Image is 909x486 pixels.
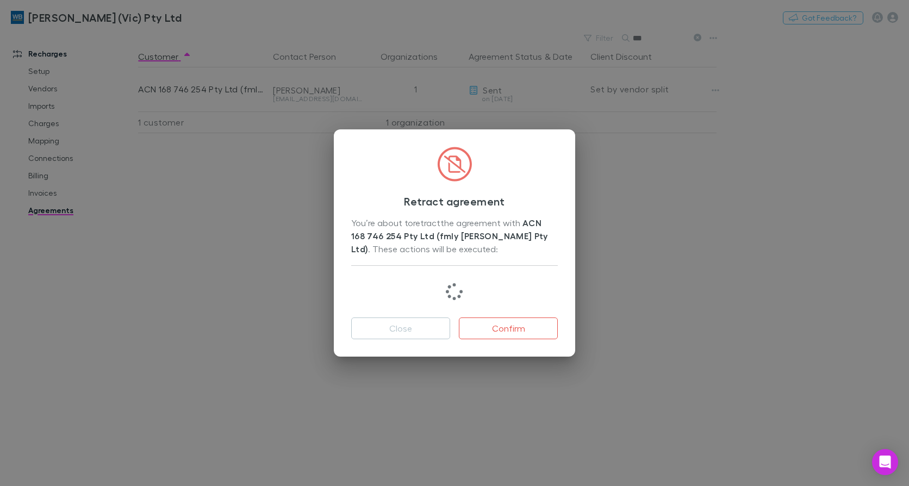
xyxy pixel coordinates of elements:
[437,147,472,182] img: svg%3e
[351,216,558,257] div: You’re about to retract the agreement with . These actions will be executed:
[459,317,558,339] button: Confirm
[872,449,898,475] div: Open Intercom Messenger
[351,317,450,339] button: Close
[351,195,558,208] h3: Retract agreement
[351,217,550,254] strong: ACN 168 746 254 Pty Ltd (fmly [PERSON_NAME] Pty Ltd)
